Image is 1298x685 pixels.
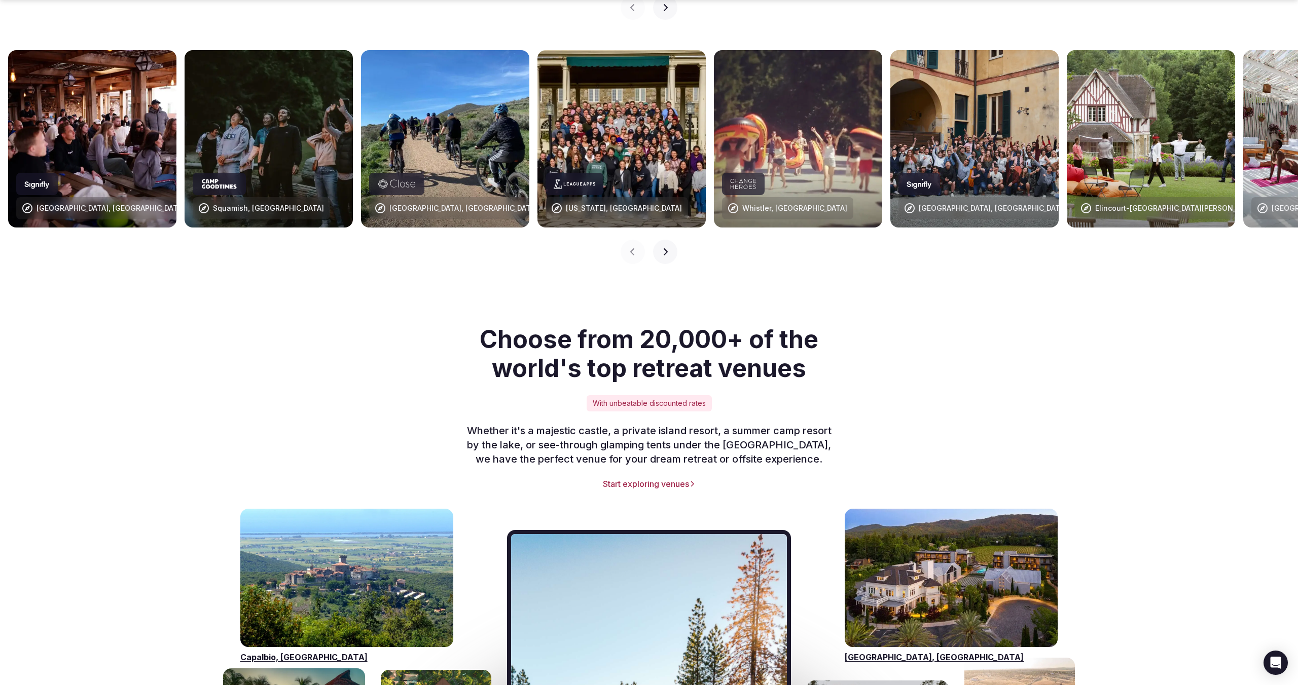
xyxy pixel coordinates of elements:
p: Whether it's a majestic castle, a private island resort, a summer camp resort by the lake, or see... [454,424,844,466]
img: Whistler, Canada [714,50,882,227]
svg: LeagueApps company logo [554,179,595,189]
img: Squamish, Canada [185,50,353,227]
img: Lombardy, Italy [361,50,529,227]
img: New York, USA [537,50,706,227]
img: Elincourt-Sainte-Marguerite, France [1067,50,1235,227]
div: [US_STATE], [GEOGRAPHIC_DATA] [566,203,682,213]
a: Capalbio, [GEOGRAPHIC_DATA] [240,651,453,663]
div: [GEOGRAPHIC_DATA], [GEOGRAPHIC_DATA] [37,203,185,213]
img: Alentejo, Portugal [890,50,1059,227]
svg: Signify company logo [24,179,50,189]
div: Open Intercom Messenger [1264,651,1288,675]
div: Whistler, [GEOGRAPHIC_DATA] [742,203,847,213]
div: With unbeatable discounted rates [587,395,712,411]
a: Visit venues for Capalbio, Italy [240,509,453,647]
h2: Choose from 20,000+ of the world's top retreat venues [454,325,844,383]
a: Start exploring venues [294,478,1004,489]
svg: Signify company logo [907,179,932,189]
div: [GEOGRAPHIC_DATA], [GEOGRAPHIC_DATA] [919,203,1067,213]
a: [GEOGRAPHIC_DATA], [GEOGRAPHIC_DATA] [845,651,1058,663]
div: [GEOGRAPHIC_DATA], [GEOGRAPHIC_DATA] [389,203,537,213]
a: Visit venues for Napa Valley, USA [845,509,1058,647]
div: Squamish, [GEOGRAPHIC_DATA] [213,203,324,213]
img: Alentejo, Portugal [8,50,176,227]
